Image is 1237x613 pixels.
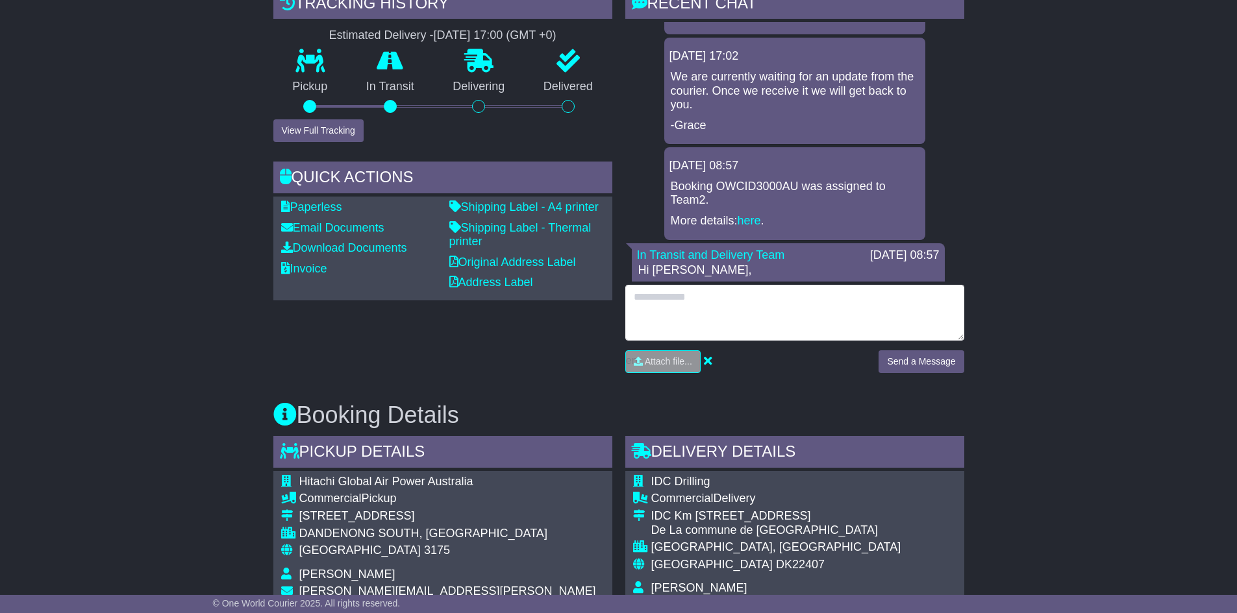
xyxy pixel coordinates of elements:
[738,9,761,22] a: here
[651,492,901,506] div: Delivery
[273,119,364,142] button: View Full Tracking
[213,598,401,608] span: © One World Courier 2025. All rights reserved.
[671,70,919,112] p: We are currently waiting for an update from the courier. Once we receive it we will get back to you.
[281,262,327,275] a: Invoice
[299,509,605,523] div: [STREET_ADDRESS]
[434,80,525,94] p: Delivering
[273,402,964,428] h3: Booking Details
[299,544,421,557] span: [GEOGRAPHIC_DATA]
[299,527,605,541] div: DANDENONG SOUTH, [GEOGRAPHIC_DATA]
[651,581,747,594] span: [PERSON_NAME]
[625,436,964,471] div: Delivery Details
[449,276,533,289] a: Address Label
[273,436,612,471] div: Pickup Details
[671,180,919,208] p: Booking OWCID3000AU was assigned to Team2.
[281,200,342,213] a: Paperless
[347,80,434,94] p: In Transit
[651,558,773,571] span: [GEOGRAPHIC_DATA]
[671,119,919,133] p: -Grace
[299,568,395,581] span: [PERSON_NAME]
[273,162,612,197] div: Quick Actions
[870,248,940,263] div: [DATE] 08:57
[273,29,612,43] div: Estimated Delivery -
[281,221,384,234] a: Email Documents
[299,492,362,505] span: Commercial
[879,350,964,373] button: Send a Message
[671,214,919,228] p: More details: .
[669,159,920,173] div: [DATE] 08:57
[299,475,473,488] span: Hitachi Global Air Power Australia
[651,475,710,488] span: IDC Drilling
[738,214,761,227] a: here
[299,492,605,506] div: Pickup
[651,540,901,555] div: [GEOGRAPHIC_DATA], [GEOGRAPHIC_DATA]
[651,492,714,505] span: Commercial
[524,80,612,94] p: Delivered
[637,248,785,261] a: In Transit and Delivery Team
[449,221,592,248] a: Shipping Label - Thermal printer
[449,256,576,269] a: Original Address Label
[424,544,450,557] span: 3175
[273,80,347,94] p: Pickup
[651,523,901,538] div: De La commune de [GEOGRAPHIC_DATA]
[449,200,599,213] a: Shipping Label - A4 printer
[669,49,920,64] div: [DATE] 17:02
[638,263,938,278] p: Hi [PERSON_NAME],
[651,509,901,523] div: IDC Km [STREET_ADDRESS]
[776,558,825,571] span: DK22407
[281,241,407,254] a: Download Documents
[434,29,556,43] div: [DATE] 17:00 (GMT +0)
[299,584,596,612] span: [PERSON_NAME][EMAIL_ADDRESS][PERSON_NAME][DOMAIN_NAME]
